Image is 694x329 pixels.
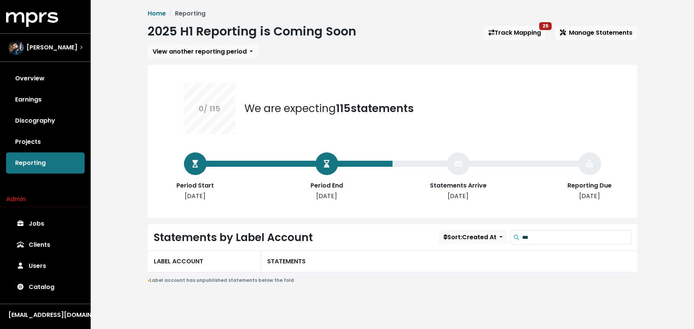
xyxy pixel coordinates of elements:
h1: 2025 H1 Reporting is Coming Soon [148,24,356,38]
div: We are expecting [244,101,414,117]
a: Projects [6,131,85,152]
button: Manage Statements [555,26,637,40]
nav: breadcrumb [148,9,637,18]
span: View another reporting period [153,47,247,56]
a: Catalog [6,277,85,298]
a: Earnings [6,89,85,110]
a: Users [6,255,85,277]
a: Overview [6,68,85,89]
small: Label account has unpublished statements below the fold [148,277,294,283]
button: Sort:Created At [439,230,507,244]
div: [EMAIL_ADDRESS][DOMAIN_NAME] [8,311,82,320]
a: Home [148,9,166,18]
div: [DATE] [560,192,620,201]
img: The selected account / producer [8,40,23,55]
input: Search label accounts [522,230,631,244]
div: [DATE] [165,192,226,201]
div: [DATE] [297,192,357,201]
button: [EMAIL_ADDRESS][DOMAIN_NAME] [6,310,85,320]
div: Period Start [165,181,226,190]
a: Track Mapping25 [484,26,546,40]
b: 115 statements [336,101,414,116]
div: LABEL ACCOUNT [148,251,261,272]
h2: Statements by Label Account [154,231,313,244]
div: STATEMENTS [261,251,637,272]
span: Manage Statements [560,28,632,37]
a: Clients [6,234,85,255]
div: Statements Arrive [428,181,488,190]
a: mprs logo [6,15,58,23]
li: Reporting [166,9,206,18]
a: Jobs [6,213,85,234]
span: [PERSON_NAME] [26,43,77,52]
div: [DATE] [428,192,488,201]
a: Discography [6,110,85,131]
span: 25 [543,23,549,29]
div: Period End [297,181,357,190]
div: Reporting Due [560,181,620,190]
span: Sort: Created At [444,233,496,241]
button: View another reporting period [148,45,258,59]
